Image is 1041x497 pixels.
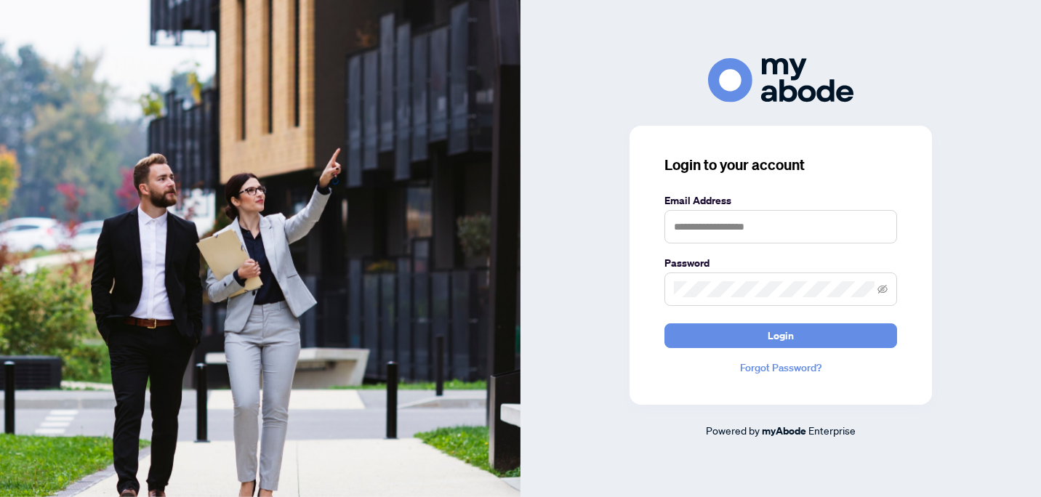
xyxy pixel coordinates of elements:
label: Password [664,255,897,271]
img: ma-logo [708,58,853,102]
span: eye-invisible [877,284,888,294]
span: Enterprise [808,424,856,437]
span: Powered by [706,424,760,437]
span: Login [768,324,794,347]
a: Forgot Password? [664,360,897,376]
label: Email Address [664,193,897,209]
button: Login [664,323,897,348]
a: myAbode [762,423,806,439]
h3: Login to your account [664,155,897,175]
